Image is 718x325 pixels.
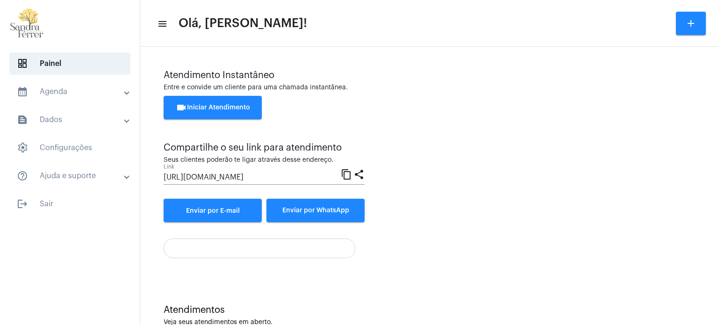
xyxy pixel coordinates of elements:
div: Entre e convide um cliente para uma chamada instantânea. [164,84,695,91]
mat-icon: sidenav icon [17,86,28,97]
mat-panel-title: Ajuda e suporte [17,170,125,181]
div: Seus clientes poderão te ligar através desse endereço. [164,157,365,164]
mat-icon: sidenav icon [17,170,28,181]
div: Compartilhe o seu link para atendimento [164,143,365,153]
span: Configurações [9,137,130,159]
mat-icon: videocam [176,102,187,113]
mat-icon: sidenav icon [157,18,166,29]
mat-panel-title: Dados [17,114,125,125]
span: Olá, [PERSON_NAME]! [179,16,307,31]
span: sidenav icon [17,58,28,69]
mat-expansion-panel-header: sidenav iconDados [6,108,140,131]
button: Iniciar Atendimento [164,96,262,119]
mat-icon: share [353,168,365,180]
span: sidenav icon [17,142,28,153]
mat-expansion-panel-header: sidenav iconAjuda e suporte [6,165,140,187]
span: Enviar por E-mail [186,208,240,214]
div: Atendimentos [164,305,695,315]
mat-icon: content_copy [341,168,352,180]
a: Enviar por E-mail [164,199,262,222]
mat-icon: sidenav icon [17,198,28,209]
img: 87cae55a-51f6-9edc-6e8c-b06d19cf5cca.png [7,5,47,42]
button: Enviar por WhatsApp [266,199,365,222]
span: Enviar por WhatsApp [282,207,349,214]
span: Painel [9,52,130,75]
span: Sair [9,193,130,215]
div: Atendimento Instantâneo [164,70,695,80]
mat-icon: sidenav icon [17,114,28,125]
mat-expansion-panel-header: sidenav iconAgenda [6,80,140,103]
span: Iniciar Atendimento [176,104,250,111]
mat-icon: add [685,18,696,29]
mat-panel-title: Agenda [17,86,125,97]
